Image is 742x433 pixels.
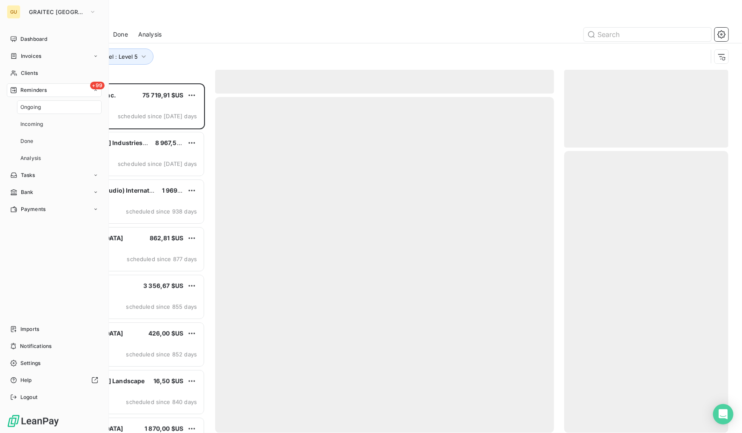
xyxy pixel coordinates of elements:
a: Help [7,373,102,387]
span: Bank [21,188,34,196]
span: Logout [20,393,37,401]
span: +99 [90,82,105,89]
span: Analysis [138,30,162,39]
span: scheduled since 877 days [127,256,197,262]
span: 8 967,51 $US [155,139,193,146]
span: OSA (On Stage Audio) International ([GEOGRAPHIC_DATA]) [60,187,233,194]
span: [PERSON_NAME] Industries Group, Inc. [60,139,178,146]
div: Open Intercom Messenger [713,404,733,424]
span: Help [20,376,32,384]
span: Reminders [20,86,47,94]
span: scheduled since 840 days [126,399,197,405]
span: Done [113,30,128,39]
span: 16,50 $US [154,377,183,385]
span: Notifications [20,342,51,350]
span: GRAITEC [GEOGRAPHIC_DATA] [29,9,86,15]
div: GU [7,5,20,19]
span: Analysis [20,154,41,162]
span: scheduled since [DATE] days [118,113,197,120]
img: Logo LeanPay [7,414,60,428]
span: 862,81 $US [150,234,184,242]
span: Imports [20,325,39,333]
span: 1 870,00 $US [145,425,183,432]
span: Settings [20,359,40,367]
span: scheduled since 938 days [126,208,197,215]
span: 75 719,91 $US [142,91,183,99]
span: Tasks [21,171,35,179]
span: Invoices [21,52,41,60]
span: Incoming [20,120,43,128]
span: Clients [21,69,38,77]
span: scheduled since 852 days [126,351,197,358]
span: 426,00 $US [148,330,184,337]
span: 3 356,67 $US [143,282,183,289]
span: Done [20,137,34,145]
span: Dashboard [20,35,47,43]
span: scheduled since 855 days [126,303,197,310]
span: Payments [21,205,45,213]
span: 1 969,44 $US [162,187,201,194]
span: scheduled since [DATE] days [118,160,197,167]
input: Search [584,28,711,41]
div: grid [41,83,205,433]
span: Ongoing [20,103,41,111]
